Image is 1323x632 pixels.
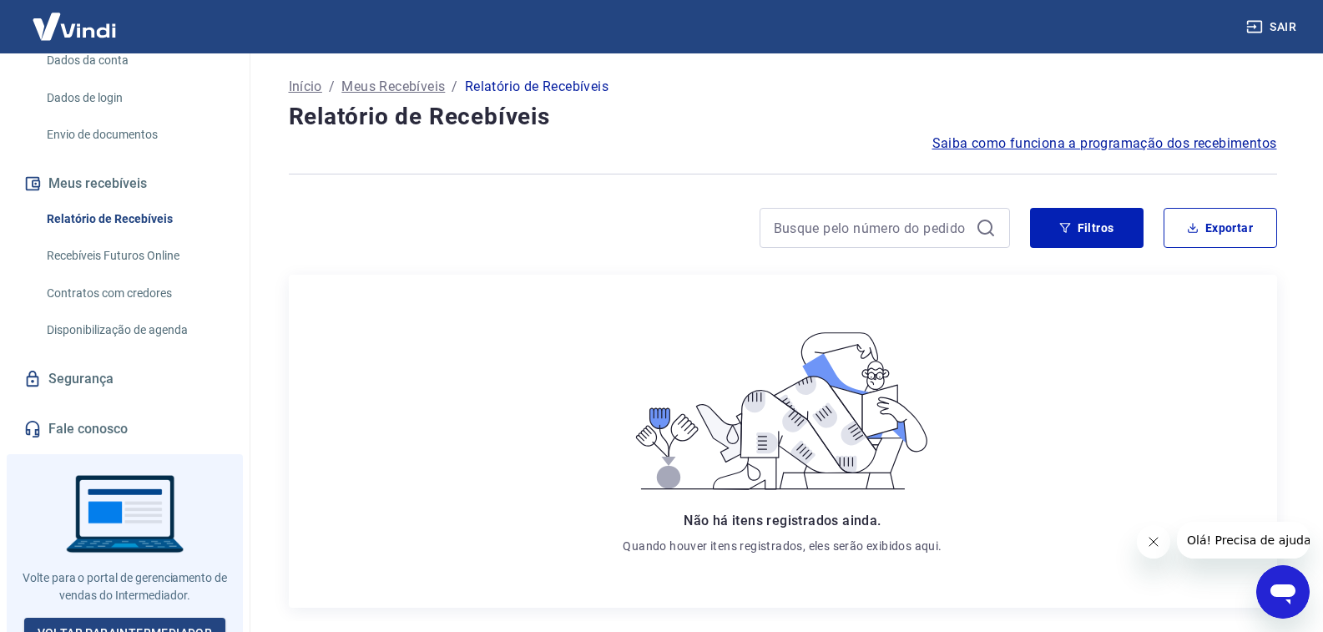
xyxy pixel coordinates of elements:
[684,513,881,528] span: Não há itens registrados ainda.
[40,313,230,347] a: Disponibilização de agenda
[40,202,230,236] a: Relatório de Recebíveis
[10,12,140,25] span: Olá! Precisa de ajuda?
[465,77,608,97] p: Relatório de Recebíveis
[1243,12,1303,43] button: Sair
[40,43,230,78] a: Dados da conta
[289,77,322,97] a: Início
[40,81,230,115] a: Dados de login
[40,276,230,311] a: Contratos com credores
[452,77,457,97] p: /
[20,361,230,397] a: Segurança
[1030,208,1144,248] button: Filtros
[932,134,1277,154] a: Saiba como funciona a programação dos recebimentos
[774,215,969,240] input: Busque pelo número do pedido
[329,77,335,97] p: /
[1137,525,1170,559] iframe: Fechar mensagem
[20,411,230,447] a: Fale conosco
[341,77,445,97] a: Meus Recebíveis
[20,1,129,52] img: Vindi
[40,239,230,273] a: Recebíveis Futuros Online
[1177,522,1310,559] iframe: Mensagem da empresa
[40,118,230,152] a: Envio de documentos
[289,100,1277,134] h4: Relatório de Recebíveis
[1164,208,1277,248] button: Exportar
[20,165,230,202] button: Meus recebíveis
[1256,565,1310,619] iframe: Botão para abrir a janela de mensagens
[623,538,942,554] p: Quando houver itens registrados, eles serão exibidos aqui.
